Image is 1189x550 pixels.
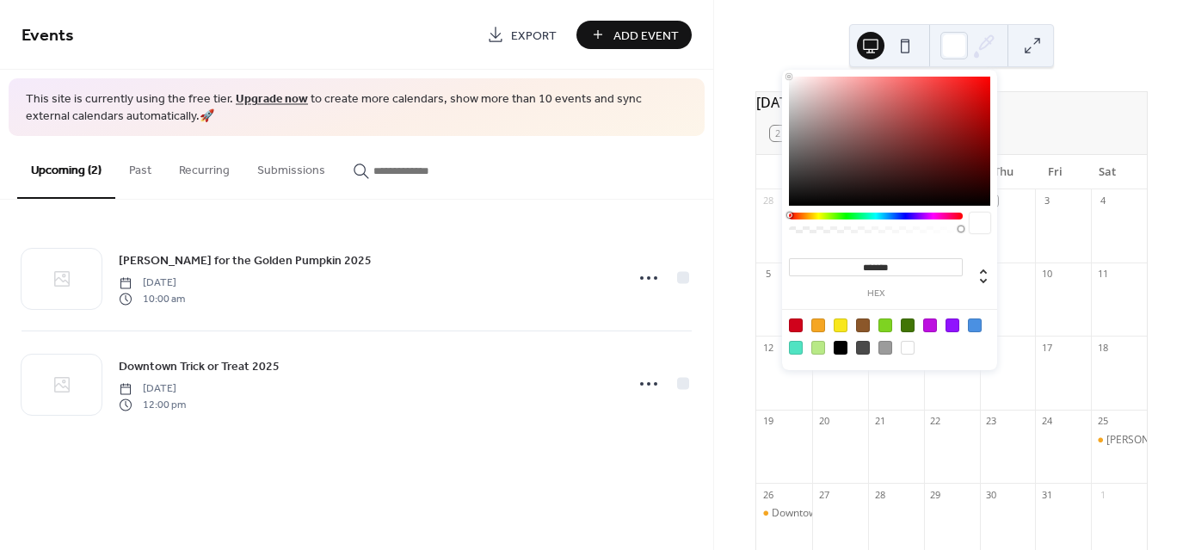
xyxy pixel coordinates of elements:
div: 5 [761,268,774,281]
span: [PERSON_NAME] for the Golden Pumpkin 2025 [119,252,372,270]
div: 20 [817,415,830,428]
span: Export [511,27,557,45]
div: 26 [761,488,774,501]
button: Recurring [165,136,243,197]
div: Thu [977,155,1029,189]
div: #9B9B9B [878,341,892,355]
div: 18 [1096,341,1109,354]
div: 23 [985,415,998,428]
label: hex [789,289,963,299]
div: #4A90E2 [968,318,982,332]
div: #4A4A4A [856,341,870,355]
div: 19 [761,415,774,428]
div: 22 [929,415,942,428]
div: #8B572A [856,318,870,332]
div: 21 [873,415,886,428]
span: Downtown Trick or Treat 2025 [119,358,280,376]
button: Upcoming (2) [17,136,115,199]
div: #B8E986 [811,341,825,355]
a: [PERSON_NAME] for the Golden Pumpkin 2025 [119,250,372,270]
div: 28 [873,488,886,501]
div: 12 [761,341,774,354]
div: 25 [1096,415,1109,428]
div: 1 [1096,488,1109,501]
span: [DATE] [119,275,185,291]
div: #50E3C2 [789,341,803,355]
a: Export [474,21,570,49]
div: Sun [770,155,822,189]
div: #7ED321 [878,318,892,332]
button: Past [115,136,165,197]
div: 4 [1096,195,1109,207]
div: 11 [1096,268,1109,281]
div: 24 [1040,415,1053,428]
a: Downtown Trick or Treat 2025 [119,356,280,376]
div: #F8E71C [834,318,847,332]
span: 10:00 am [119,291,185,306]
div: Downtown Trick or Treat 2025 [756,506,812,521]
div: #FFFFFF [901,341,915,355]
div: #D0021B [789,318,803,332]
span: [DATE] [119,381,186,397]
div: #BD10E0 [923,318,937,332]
a: Upgrade now [236,88,308,111]
div: Hunt for the Golden Pumpkin 2025 [1091,433,1147,448]
div: Sat [1081,155,1133,189]
span: This site is currently using the free tier. to create more calendars, show more than 10 events an... [26,91,687,125]
div: [DATE] [756,92,1147,113]
span: Events [22,19,74,53]
div: 27 [817,488,830,501]
div: 28 [761,195,774,207]
div: #F5A623 [811,318,825,332]
button: Add Event [576,21,692,49]
div: 30 [985,488,998,501]
div: Downtown Trick or Treat 2025 [772,506,916,521]
span: 12:00 pm [119,397,186,412]
div: #000000 [834,341,847,355]
div: 17 [1040,341,1053,354]
span: Add Event [613,27,679,45]
div: 10 [1040,268,1053,281]
div: Fri [1029,155,1081,189]
div: #9013FE [946,318,959,332]
div: 31 [1040,488,1053,501]
div: 29 [929,488,942,501]
div: 3 [1040,195,1053,207]
div: #417505 [901,318,915,332]
button: Submissions [243,136,339,197]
